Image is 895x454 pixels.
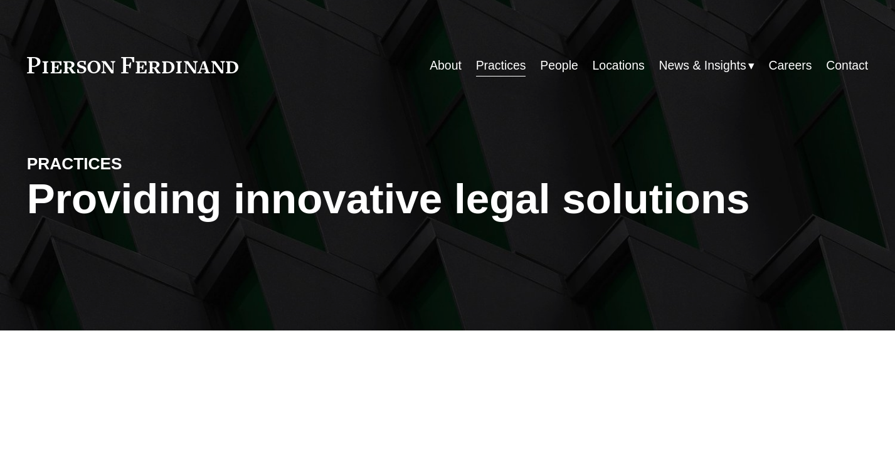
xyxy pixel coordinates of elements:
[593,53,645,78] a: Locations
[826,53,868,78] a: Contact
[768,53,812,78] a: Careers
[476,53,526,78] a: Practices
[430,53,462,78] a: About
[27,174,868,223] h1: Providing innovative legal solutions
[27,154,237,174] h4: PRACTICES
[659,53,754,78] a: folder dropdown
[659,55,746,77] span: News & Insights
[540,53,578,78] a: People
